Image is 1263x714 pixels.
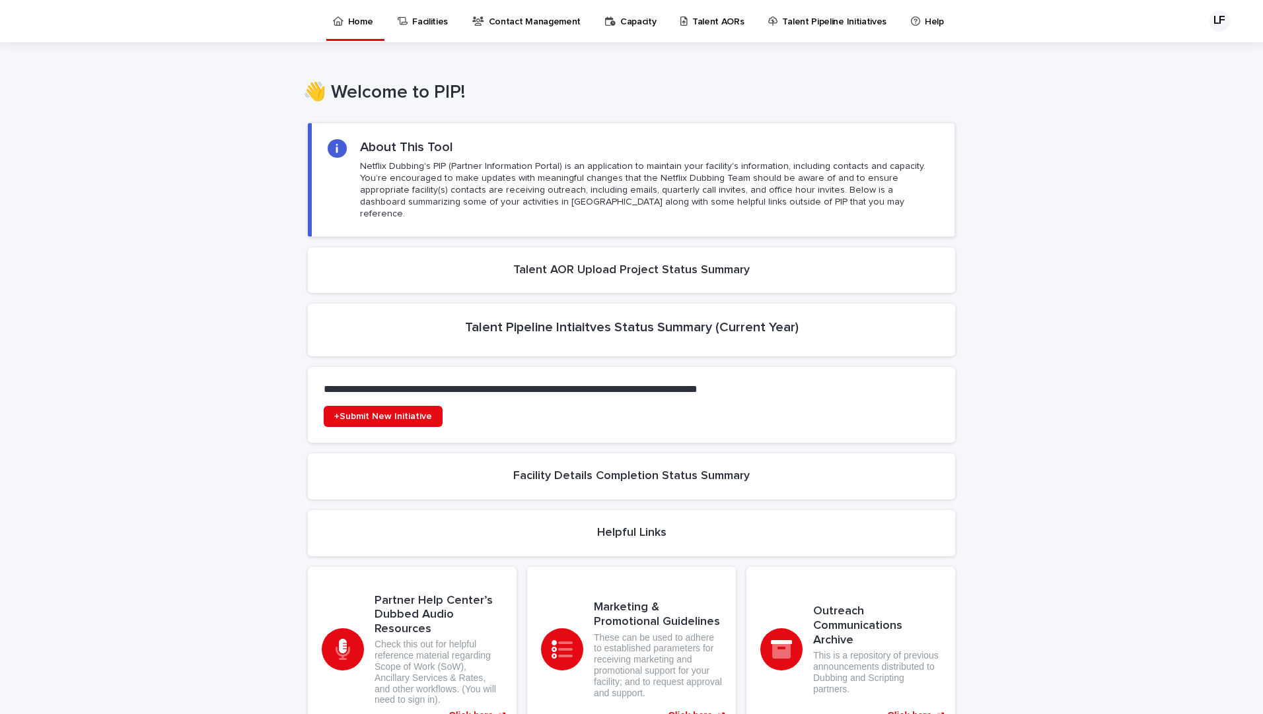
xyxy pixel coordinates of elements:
h2: Helpful Links [597,526,667,540]
h2: Talent AOR Upload Project Status Summary [513,263,750,278]
p: These can be used to adhere to established parameters for receiving marketing and promotional sup... [594,632,722,699]
h1: 👋 Welcome to PIP! [303,82,951,104]
p: Netflix Dubbing's PIP (Partner Information Portal) is an application to maintain your facility's ... [360,160,939,220]
h2: About This Tool [360,139,453,155]
span: +Submit New Initiative [334,412,432,421]
h3: Partner Help Center’s Dubbed Audio Resources [375,594,503,637]
a: +Submit New Initiative [324,406,443,427]
p: Check this out for helpful reference material regarding Scope of Work (SoW), Ancillary Services &... [375,639,503,705]
h3: Outreach Communications Archive [813,604,941,647]
h3: Marketing & Promotional Guidelines [594,600,722,629]
h2: Facility Details Completion Status Summary [513,469,750,484]
p: This is a repository of previous announcements distributed to Dubbing and Scripting partners. [813,650,941,694]
div: LF [1209,11,1230,32]
h2: Talent Pipeline Intiaitves Status Summary (Current Year) [465,319,799,335]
